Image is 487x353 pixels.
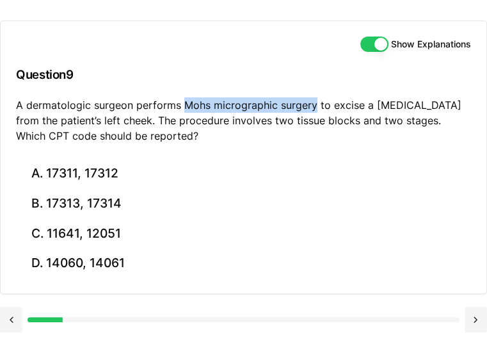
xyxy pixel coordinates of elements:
p: A dermatologic surgeon performs Mohs micrographic surgery to excise a [MEDICAL_DATA] from the pat... [16,97,471,144]
button: A. 17311, 17312 [16,159,471,189]
h3: Question 9 [16,56,471,94]
label: Show Explanations [391,40,471,49]
button: C. 11641, 12051 [16,218,471,249]
button: B. 17313, 17314 [16,189,471,219]
button: D. 14060, 14061 [16,249,471,279]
